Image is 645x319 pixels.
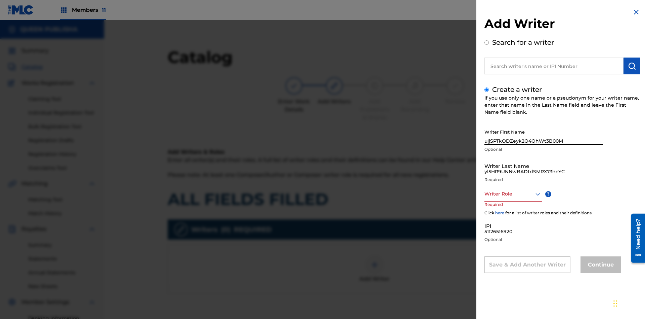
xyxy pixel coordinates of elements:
[484,237,603,243] p: Optional
[484,16,640,33] h2: Add Writer
[484,177,603,183] p: Required
[484,58,623,74] input: Search writer's name or IPI Number
[72,6,106,14] span: Members
[102,7,106,13] span: 11
[545,191,551,197] span: ?
[484,146,603,152] p: Optional
[60,6,68,14] img: Top Rightsholders
[626,211,645,266] iframe: Resource Center
[492,85,542,94] label: Create a writer
[8,5,34,15] img: MLC Logo
[484,210,640,216] div: Click for a list of writer roles and their definitions.
[628,62,636,70] img: Search Works
[484,202,510,217] p: Required
[613,293,617,314] div: Drag
[492,38,554,46] label: Search for a writer
[495,210,504,215] a: here
[484,95,640,116] div: If you use only one name or a pseudonym for your writer name, enter that name in the Last Name fi...
[611,287,645,319] iframe: Chat Widget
